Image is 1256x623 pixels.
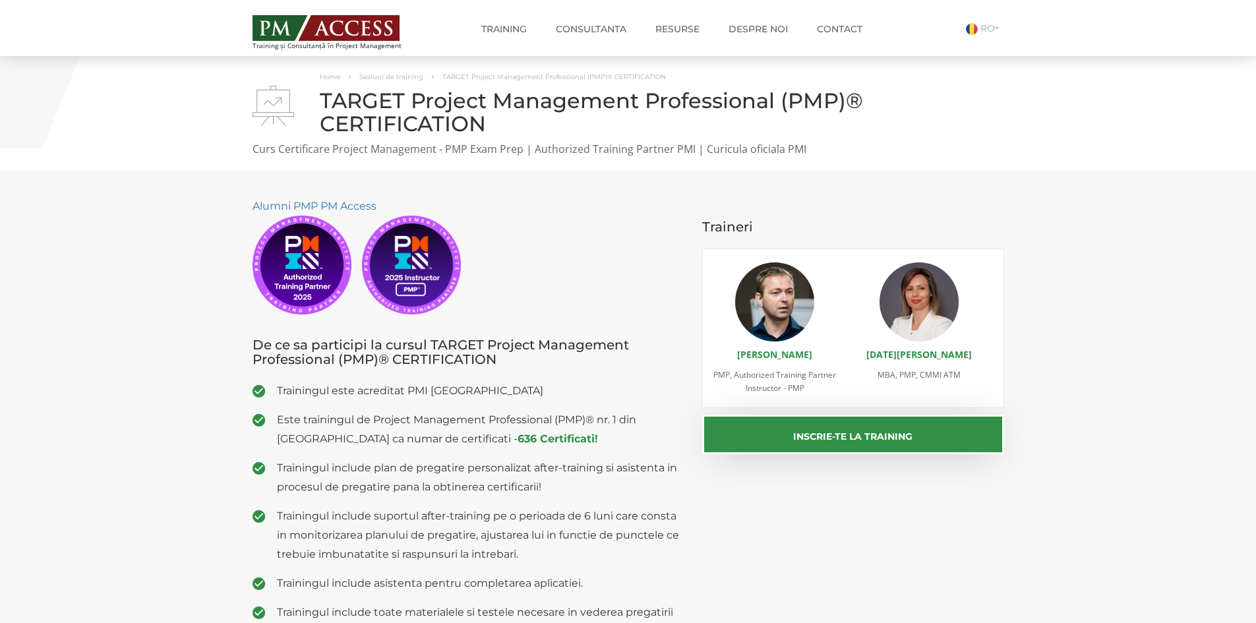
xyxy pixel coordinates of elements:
[966,23,978,35] img: Romana
[253,142,1004,157] p: Curs Certificare Project Management - PMP Exam Prep | Authorized Training Partner PMI | Curicula ...
[277,506,683,564] span: Trainingul include suportul after-training pe o perioada de 6 luni care consta in monitorizarea p...
[277,381,683,400] span: Trainingul este acreditat PMI [GEOGRAPHIC_DATA]
[645,16,709,42] a: Resurse
[878,369,961,380] span: MBA, PMP, CMMI ATM
[966,22,1004,34] a: RO
[964,40,976,52] img: Engleza
[518,432,598,445] a: 636 Certificati!
[253,200,376,212] a: Alumni PMP PM Access
[737,348,812,361] a: [PERSON_NAME]
[253,338,683,367] h3: De ce sa participi la cursul TARGET Project Management Professional (PMP)® CERTIFICATION
[253,89,1004,135] h1: TARGET Project Management Professional (PMP)® CERTIFICATION
[719,16,798,42] a: Despre noi
[277,410,683,448] span: Este trainingul de Project Management Professional (PMP)® nr. 1 din [GEOGRAPHIC_DATA] ca numar de...
[359,73,423,81] a: Sesiuni de training
[320,73,340,81] a: Home
[964,40,992,51] a: EN
[253,15,400,41] img: PM ACCESS - Echipa traineri si consultanti certificati PMP: Narciss Popescu, Mihai Olaru, Monica ...
[277,574,683,593] span: Trainingul include asistenta pentru completarea aplicatiei.
[702,220,1004,234] h3: Traineri
[546,16,636,42] a: Consultanta
[471,16,537,42] a: Training
[253,11,426,49] a: Training și Consultanță în Project Management
[713,369,836,394] span: PMP, Authorized Training Partner Instructor - PMP
[442,73,666,81] span: TARGET Project Management Professional (PMP)® CERTIFICATION
[866,348,972,361] a: [DATE][PERSON_NAME]
[253,42,426,49] span: Training și Consultanță în Project Management
[277,458,683,496] span: Trainingul include plan de pregatire personalizat after-training si asistenta in procesul de preg...
[702,415,1004,454] button: Inscrie-te la training
[253,86,294,126] img: TARGET Project Management Professional (PMP)® CERTIFICATION
[807,16,872,42] a: Contact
